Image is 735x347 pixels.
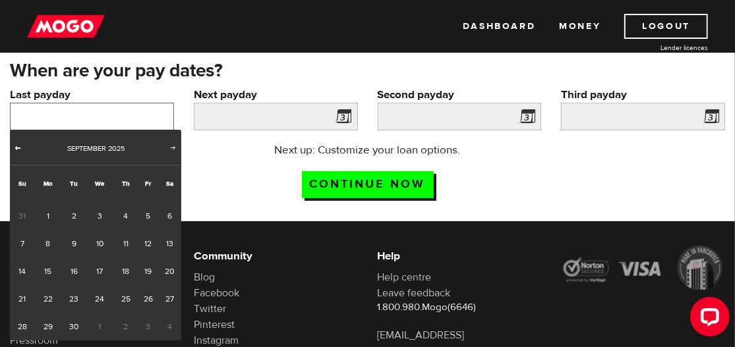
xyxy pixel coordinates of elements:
a: 30 [61,313,86,340]
span: Sunday [18,179,26,188]
a: Dashboard [463,14,535,39]
a: 15 [34,257,61,285]
a: 27 [158,285,181,313]
a: 8 [34,230,61,257]
label: Last payday [10,87,174,103]
a: 3 [86,202,113,230]
label: Third payday [561,87,725,103]
a: Facebook [194,286,239,300]
a: 9 [61,230,86,257]
a: 24 [86,285,113,313]
input: Continue now [302,171,434,198]
a: 23 [61,285,86,313]
span: Tuesday [70,179,78,188]
a: Twitter [194,302,226,315]
h6: Help [378,248,542,264]
label: Second payday [378,87,542,103]
a: 4 [113,202,138,230]
a: Pinterest [194,318,235,331]
span: Friday [145,179,151,188]
a: 10 [86,230,113,257]
span: Thursday [122,179,130,188]
img: legal-icons-92a2ffecb4d32d839781d1b4e4802d7b.png [561,246,725,290]
a: 17 [86,257,113,285]
label: Next payday [194,87,358,103]
a: 20 [158,257,181,285]
span: Next [168,142,179,153]
a: Instagram [194,334,239,347]
a: Logout [624,14,708,39]
p: Next up: Customize your loan options. [255,142,481,158]
a: Leave feedback [378,286,451,300]
img: mogo_logo-11ee424be714fa7cbb0f0f49df9e16ec.png [27,14,105,39]
a: Prev [11,142,24,155]
a: 29 [34,313,61,340]
a: 28 [10,313,34,340]
a: 16 [61,257,86,285]
a: 13 [158,230,181,257]
span: Wednesday [95,179,104,188]
iframe: LiveChat chat widget [680,292,735,347]
span: 1 [86,313,113,340]
a: 12 [138,230,158,257]
a: 5 [138,202,158,230]
a: 7 [10,230,34,257]
span: Saturday [166,179,173,188]
a: 19 [138,257,158,285]
span: Monday [44,179,53,188]
a: Money [559,14,601,39]
span: 2 [113,313,138,340]
p: 1.800.980.Mogo(6646) [378,301,542,314]
span: Prev [13,142,23,153]
a: 26 [138,285,158,313]
a: Lender licences [609,43,708,53]
span: 4 [158,313,181,340]
a: Help centre [378,271,432,284]
a: 14 [10,257,34,285]
a: 11 [113,230,138,257]
span: September [67,144,106,153]
span: 2025 [108,144,125,153]
a: Next [167,142,180,155]
a: 21 [10,285,34,313]
a: 2 [61,202,86,230]
h3: When are your pay dates? [10,61,725,82]
span: 31 [10,202,34,230]
a: Blog [194,271,215,284]
a: 25 [113,285,138,313]
a: 1 [34,202,61,230]
span: 3 [138,313,158,340]
a: 22 [34,285,61,313]
a: 6 [158,202,181,230]
h6: Community [194,248,358,264]
a: 18 [113,257,138,285]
